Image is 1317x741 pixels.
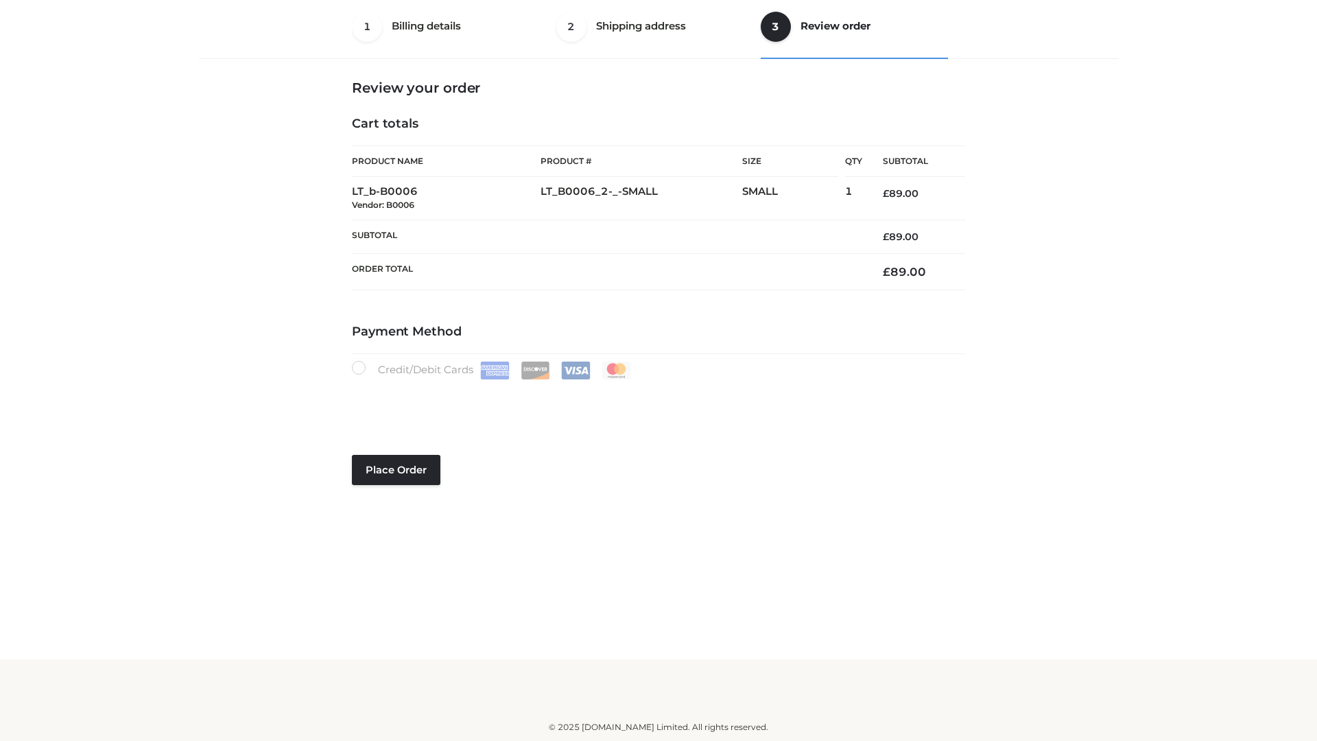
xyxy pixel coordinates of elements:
bdi: 89.00 [883,187,918,200]
th: Subtotal [862,146,965,177]
img: Visa [561,362,591,379]
th: Product Name [352,145,541,177]
span: £ [883,187,889,200]
img: Mastercard [602,362,631,379]
iframe: Secure payment input frame [349,377,962,427]
td: LT_b-B0006 [352,177,541,220]
button: Place order [352,455,440,485]
th: Order Total [352,254,862,290]
th: Subtotal [352,220,862,253]
td: LT_B0006_2-_-SMALL [541,177,742,220]
div: © 2025 [DOMAIN_NAME] Limited. All rights reserved. [204,720,1113,734]
h4: Payment Method [352,325,965,340]
small: Vendor: B0006 [352,200,414,210]
span: £ [883,231,889,243]
img: Amex [480,362,510,379]
th: Product # [541,145,742,177]
img: Discover [521,362,550,379]
th: Size [742,146,838,177]
h3: Review your order [352,80,965,96]
bdi: 89.00 [883,265,926,279]
bdi: 89.00 [883,231,918,243]
label: Credit/Debit Cards [352,361,632,379]
td: SMALL [742,177,845,220]
h4: Cart totals [352,117,965,132]
th: Qty [845,145,862,177]
span: £ [883,265,890,279]
td: 1 [845,177,862,220]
